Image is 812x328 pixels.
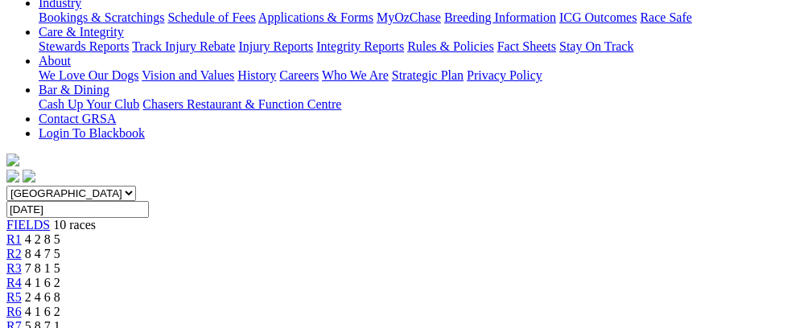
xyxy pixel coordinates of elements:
span: 4 2 8 5 [25,232,60,246]
a: Injury Reports [238,39,313,53]
a: MyOzChase [377,10,441,24]
span: 7 8 1 5 [25,261,60,275]
a: R3 [6,261,22,275]
a: R1 [6,232,22,246]
a: Integrity Reports [316,39,404,53]
a: Bar & Dining [39,83,109,96]
span: 10 races [53,218,96,232]
span: 8 4 7 5 [25,247,60,260]
a: History [237,68,276,82]
img: twitter.svg [23,170,35,182]
a: Login To Blackbook [39,126,145,140]
span: 2 4 6 8 [25,290,60,304]
a: Contact GRSA [39,112,116,125]
a: Breeding Information [444,10,556,24]
a: FIELDS [6,218,50,232]
div: Bar & Dining [39,97,806,112]
a: Stay On Track [559,39,633,53]
span: 4 1 6 2 [25,276,60,289]
a: R5 [6,290,22,304]
div: About [39,68,806,83]
a: Strategic Plan [392,68,464,82]
div: Industry [39,10,806,25]
a: Track Injury Rebate [132,39,235,53]
a: About [39,54,71,68]
div: Care & Integrity [39,39,806,54]
span: 4 1 6 2 [25,305,60,318]
img: facebook.svg [6,170,19,182]
a: R6 [6,305,22,318]
a: Bookings & Scratchings [39,10,164,24]
a: Care & Integrity [39,25,124,39]
a: Schedule of Fees [167,10,255,24]
input: Select date [6,201,149,218]
a: Chasers Restaurant & Function Centre [142,97,341,111]
img: logo-grsa-white.png [6,154,19,166]
a: Privacy Policy [467,68,542,82]
a: Applications & Forms [258,10,373,24]
a: We Love Our Dogs [39,68,138,82]
a: Race Safe [640,10,691,24]
a: ICG Outcomes [559,10,637,24]
a: Who We Are [322,68,389,82]
a: Cash Up Your Club [39,97,139,111]
a: Careers [279,68,319,82]
a: Rules & Policies [407,39,494,53]
a: Fact Sheets [497,39,556,53]
a: Stewards Reports [39,39,129,53]
a: R4 [6,276,22,289]
a: R2 [6,247,22,260]
a: Vision and Values [142,68,234,82]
